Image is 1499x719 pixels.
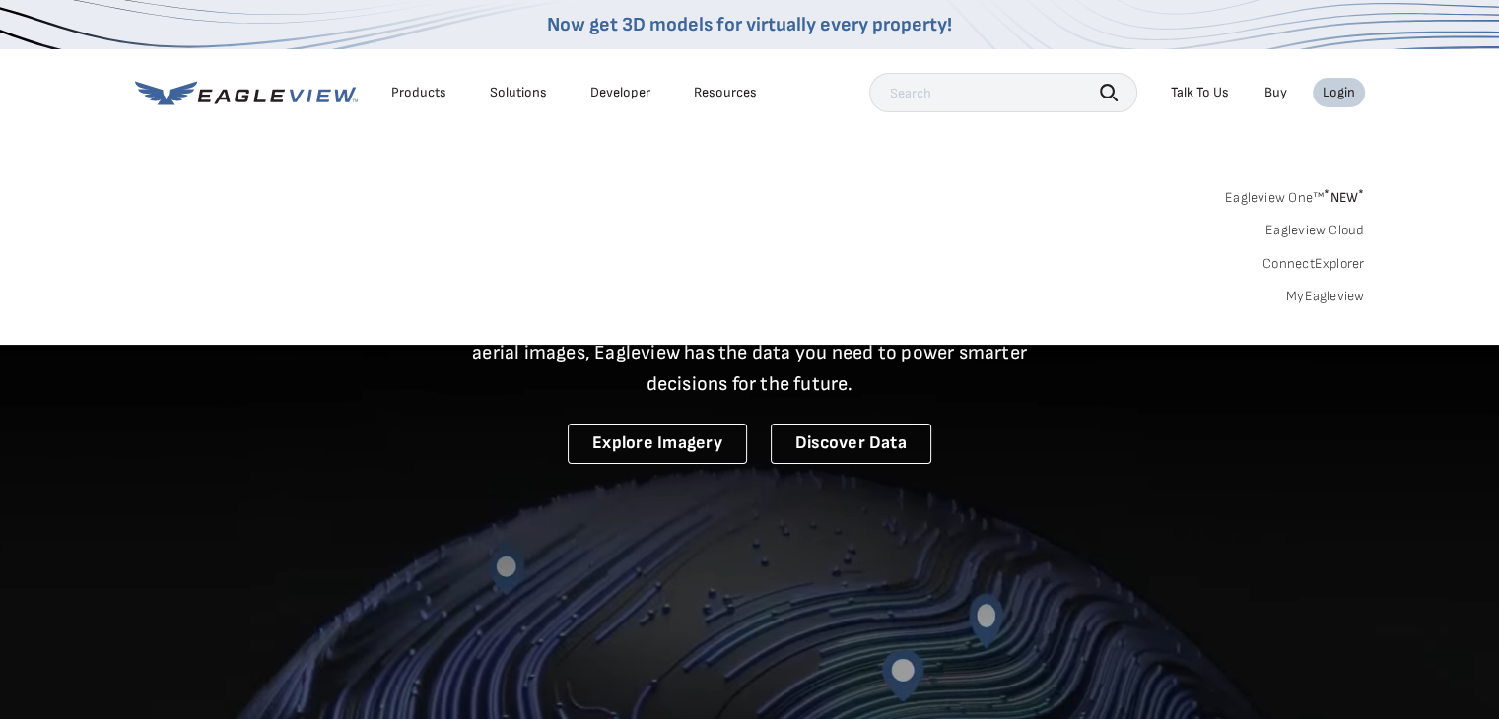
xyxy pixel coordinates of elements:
[1225,183,1365,206] a: Eagleview One™*NEW*
[490,84,547,101] div: Solutions
[1262,255,1365,273] a: ConnectExplorer
[1171,84,1229,101] div: Talk To Us
[771,424,931,464] a: Discover Data
[694,84,757,101] div: Resources
[869,73,1137,112] input: Search
[1324,189,1364,206] span: NEW
[568,424,747,464] a: Explore Imagery
[547,13,952,36] a: Now get 3D models for virtually every property!
[1264,84,1287,101] a: Buy
[391,84,446,101] div: Products
[448,305,1052,400] p: A new era starts here. Built on more than 3.5 billion high-resolution aerial images, Eagleview ha...
[1265,222,1365,239] a: Eagleview Cloud
[1323,84,1355,101] div: Login
[1286,288,1365,305] a: MyEagleview
[590,84,650,101] a: Developer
